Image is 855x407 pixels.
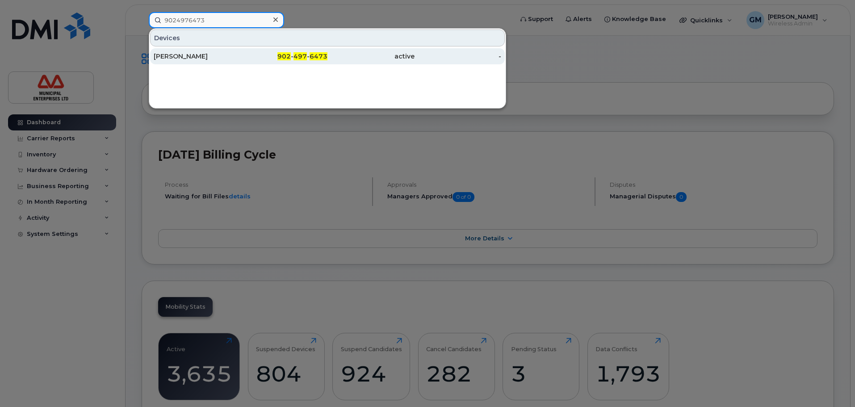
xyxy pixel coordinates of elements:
[277,52,291,60] span: 902
[327,52,415,61] div: active
[310,52,327,60] span: 6473
[241,52,328,61] div: - -
[415,52,502,61] div: -
[150,48,505,64] a: [PERSON_NAME]902-497-6473active-
[150,29,505,46] div: Devices
[154,52,241,61] div: [PERSON_NAME]
[293,52,307,60] span: 497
